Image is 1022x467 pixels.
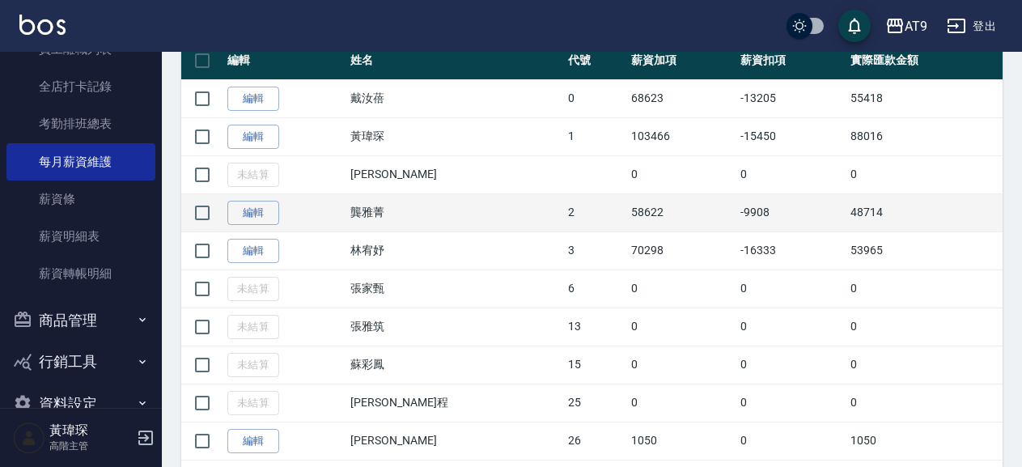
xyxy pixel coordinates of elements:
[6,105,155,142] a: 考勤排班總表
[846,384,1003,422] td: 0
[846,422,1003,460] td: 1050
[346,422,563,460] td: [PERSON_NAME]
[846,346,1003,384] td: 0
[6,299,155,342] button: 商品管理
[846,308,1003,346] td: 0
[846,117,1003,155] td: 88016
[846,79,1003,117] td: 55418
[736,231,846,270] td: -16333
[846,42,1003,80] th: 實際匯款金額
[736,155,846,193] td: 0
[564,42,627,80] th: 代號
[346,193,563,231] td: 龔雅菁
[838,10,871,42] button: save
[346,308,563,346] td: 張雅筑
[736,308,846,346] td: 0
[736,422,846,460] td: 0
[736,384,846,422] td: 0
[564,384,627,422] td: 25
[227,239,279,264] a: 編輯
[6,218,155,255] a: 薪資明細表
[905,16,927,36] div: AT9
[346,42,563,80] th: 姓名
[736,79,846,117] td: -13205
[346,79,563,117] td: 戴汝蓓
[846,270,1003,308] td: 0
[564,308,627,346] td: 13
[627,193,737,231] td: 58622
[846,193,1003,231] td: 48714
[564,117,627,155] td: 1
[627,155,737,193] td: 0
[227,87,279,112] a: 編輯
[346,117,563,155] td: 黃瑋琛
[346,384,563,422] td: [PERSON_NAME]程
[736,270,846,308] td: 0
[627,384,737,422] td: 0
[6,255,155,292] a: 薪資轉帳明細
[6,341,155,383] button: 行銷工具
[627,422,737,460] td: 1050
[227,429,279,454] a: 編輯
[49,422,132,439] h5: 黃瑋琛
[227,125,279,150] a: 編輯
[627,79,737,117] td: 68623
[627,308,737,346] td: 0
[6,68,155,105] a: 全店打卡記錄
[879,10,934,43] button: AT9
[736,346,846,384] td: 0
[846,231,1003,270] td: 53965
[627,270,737,308] td: 0
[564,231,627,270] td: 3
[627,346,737,384] td: 0
[736,193,846,231] td: -9908
[223,42,346,80] th: 編輯
[564,422,627,460] td: 26
[6,143,155,180] a: 每月薪資維護
[564,79,627,117] td: 0
[564,270,627,308] td: 6
[227,201,279,226] a: 編輯
[346,270,563,308] td: 張家甄
[846,155,1003,193] td: 0
[627,42,737,80] th: 薪資加項
[346,155,563,193] td: [PERSON_NAME]
[627,231,737,270] td: 70298
[346,231,563,270] td: 林宥妤
[49,439,132,453] p: 高階主管
[6,180,155,218] a: 薪資條
[736,42,846,80] th: 薪資扣項
[19,15,66,35] img: Logo
[6,383,155,425] button: 資料設定
[940,11,1003,41] button: 登出
[346,346,563,384] td: 蘇彩鳳
[13,422,45,454] img: Person
[627,117,737,155] td: 103466
[736,117,846,155] td: -15450
[564,346,627,384] td: 15
[564,193,627,231] td: 2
